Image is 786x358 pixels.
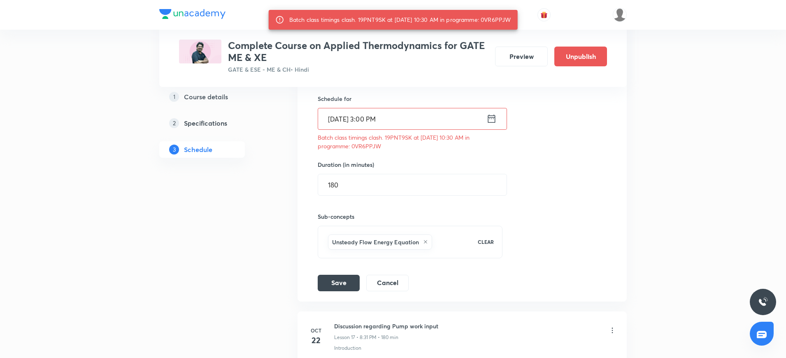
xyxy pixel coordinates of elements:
[540,11,548,19] img: avatar
[318,174,507,195] input: 180
[159,9,226,21] a: Company Logo
[169,92,179,102] p: 1
[478,238,494,246] p: CLEAR
[334,322,438,330] h6: Discussion regarding Pump work input
[184,145,212,154] h5: Schedule
[554,47,607,66] button: Unpublish
[179,40,221,63] img: 21B5BA32-9426-4C57-A260-0FA7DFEF054D_plus.png
[334,334,398,341] p: Lesson 17 • 8:31 PM • 180 min
[318,133,502,150] p: Batch class timings clash. 19PNT9SK at [DATE] 10:30 AM in programme: 0VR6PPJW
[758,297,768,307] img: ttu
[289,12,511,27] div: Batch class timings clash. 19PNT9SK at [DATE] 10:30 AM in programme: 0VR6PPJW
[169,145,179,154] p: 3
[159,115,271,131] a: 2Specifications
[184,92,228,102] h5: Course details
[184,118,227,128] h5: Specifications
[334,344,361,352] p: Introduction
[332,238,419,246] h6: Unsteady Flow Energy Equation
[318,160,374,169] h6: Duration (in minutes)
[318,275,360,291] button: Save
[228,65,488,74] p: GATE & ESE - ME & CH • Hindi
[308,327,324,334] h6: Oct
[228,40,488,63] h3: Complete Course on Applied Thermodynamics for GATE ME & XE
[159,89,271,105] a: 1Course details
[308,334,324,346] h4: 22
[613,8,627,22] img: krishnakumar J
[537,8,551,21] button: avatar
[159,9,226,19] img: Company Logo
[366,275,409,291] button: Cancel
[318,212,502,221] h6: Sub-concepts
[495,47,548,66] button: Preview
[318,94,502,103] h6: Schedule for
[169,118,179,128] p: 2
